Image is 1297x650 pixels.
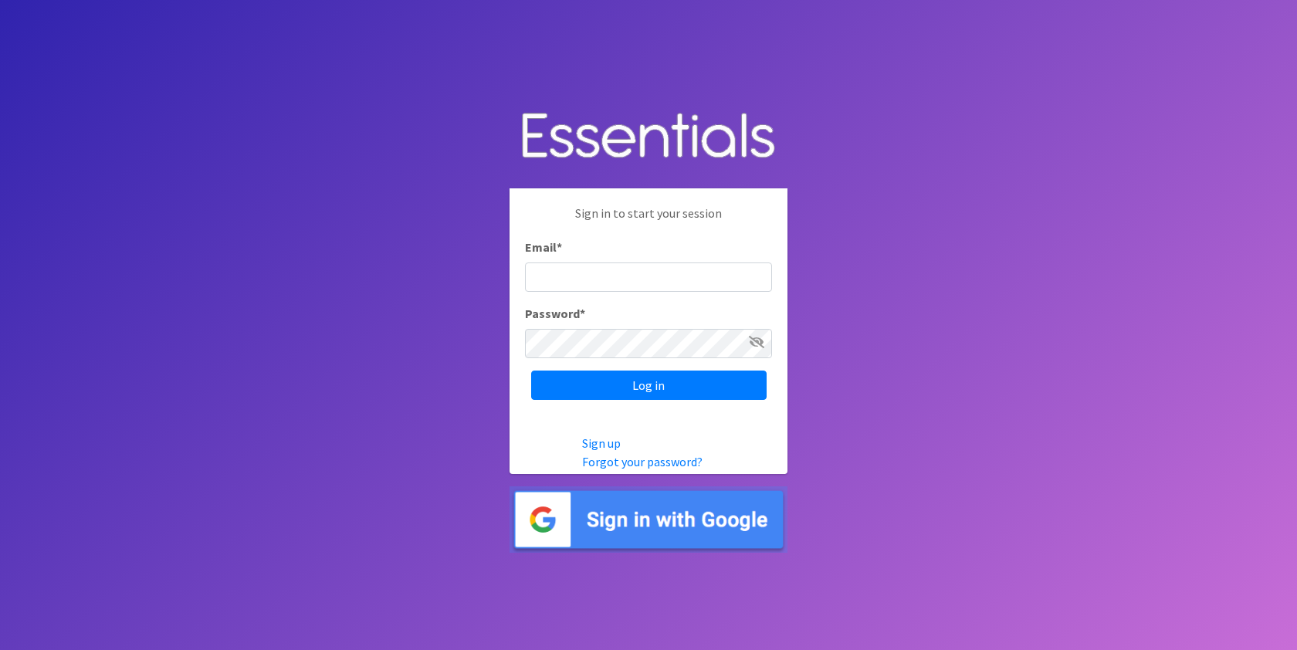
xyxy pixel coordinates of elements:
img: Human Essentials [510,97,787,177]
p: Sign in to start your session [525,204,772,238]
a: Forgot your password? [582,454,703,469]
abbr: required [557,239,562,255]
label: Email [525,238,562,256]
label: Password [525,304,585,323]
a: Sign up [582,435,621,451]
abbr: required [580,306,585,321]
img: Sign in with Google [510,486,787,554]
input: Log in [531,371,767,400]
